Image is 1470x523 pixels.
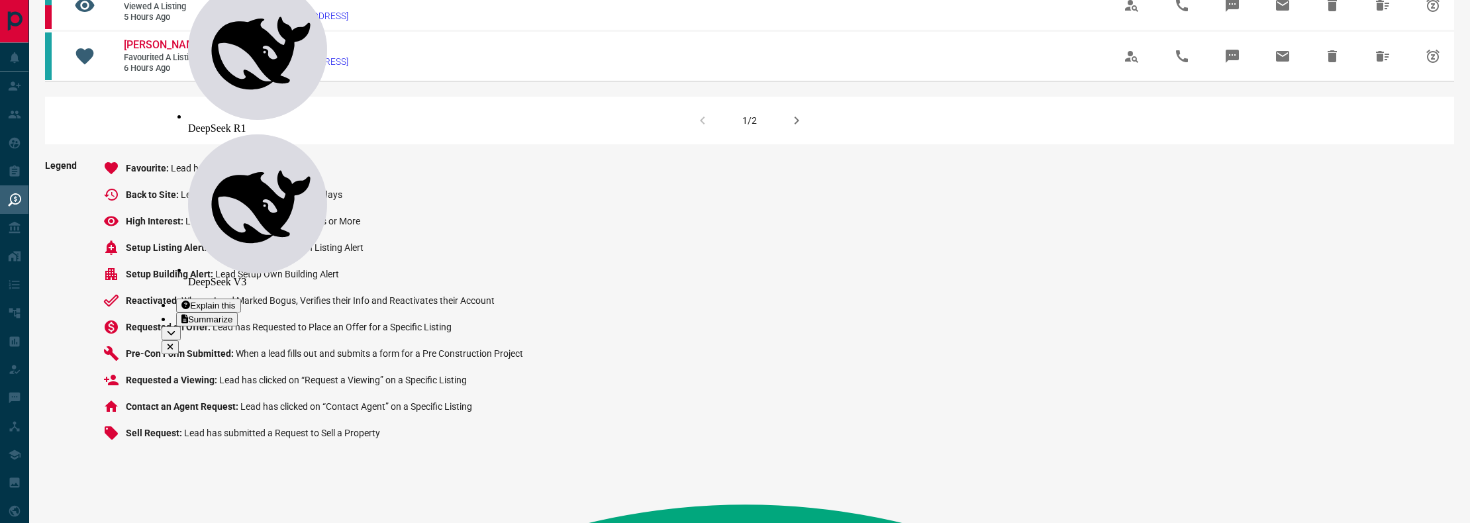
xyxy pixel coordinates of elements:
a: [PERSON_NAME] [124,38,203,52]
span: Favourite [126,163,171,173]
span: Setup Listing Alert [126,242,209,253]
span: Contact an Agent Request [126,401,240,412]
span: Explain this [190,301,235,310]
span: Lead has submitted a Request to Sell a Property [184,428,380,438]
span: 6 hours ago [124,63,203,74]
span: Summarize [188,314,232,324]
span: When a lead fills out and submits a form for a Pre Construction Project [236,348,523,359]
span: Requested an Offer [126,322,213,332]
div: 1/2 [742,115,757,126]
span: When a Lead Marked Bogus, Verifies their Info and Reactivates their Account [181,295,495,306]
div: property.ca [45,5,52,29]
span: Lead has clicked on “Request a Viewing” on a Specific Listing [219,375,467,385]
span: View Profile [1116,40,1148,72]
span: Viewed a Listing [124,1,203,13]
span: Lead has clicked on “Contact Agent” on a Specific Listing [240,401,472,412]
button: Explain this [176,299,241,312]
span: Setup Building Alert [126,269,215,279]
span: Snooze [1417,40,1449,72]
span: Call [1166,40,1198,72]
span: Pre-Con Form Submitted [126,348,236,359]
span: Email [1267,40,1298,72]
button: Summarize [176,312,238,326]
span: Requested a Viewing [126,375,219,385]
img: deepseek-r1.svg [188,134,327,273]
span: Sell Request [126,428,184,438]
span: 5 hours ago [124,12,203,23]
span: [PERSON_NAME] [124,38,204,51]
span: Legend [45,160,77,452]
span: Message [1216,40,1248,72]
span: Lead has Requested to Place an Offer for a Specific Listing [213,322,452,332]
span: Hide All from Amir Peimani [1367,40,1398,72]
div: condos.ca [45,32,52,80]
span: Reactivated [126,295,181,306]
span: Hide [1316,40,1348,72]
span: High Interest [126,216,185,226]
div: DeepSeek V3 [188,134,327,288]
span: Back to Site [126,189,181,200]
span: Favourited a Listing [124,52,203,64]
